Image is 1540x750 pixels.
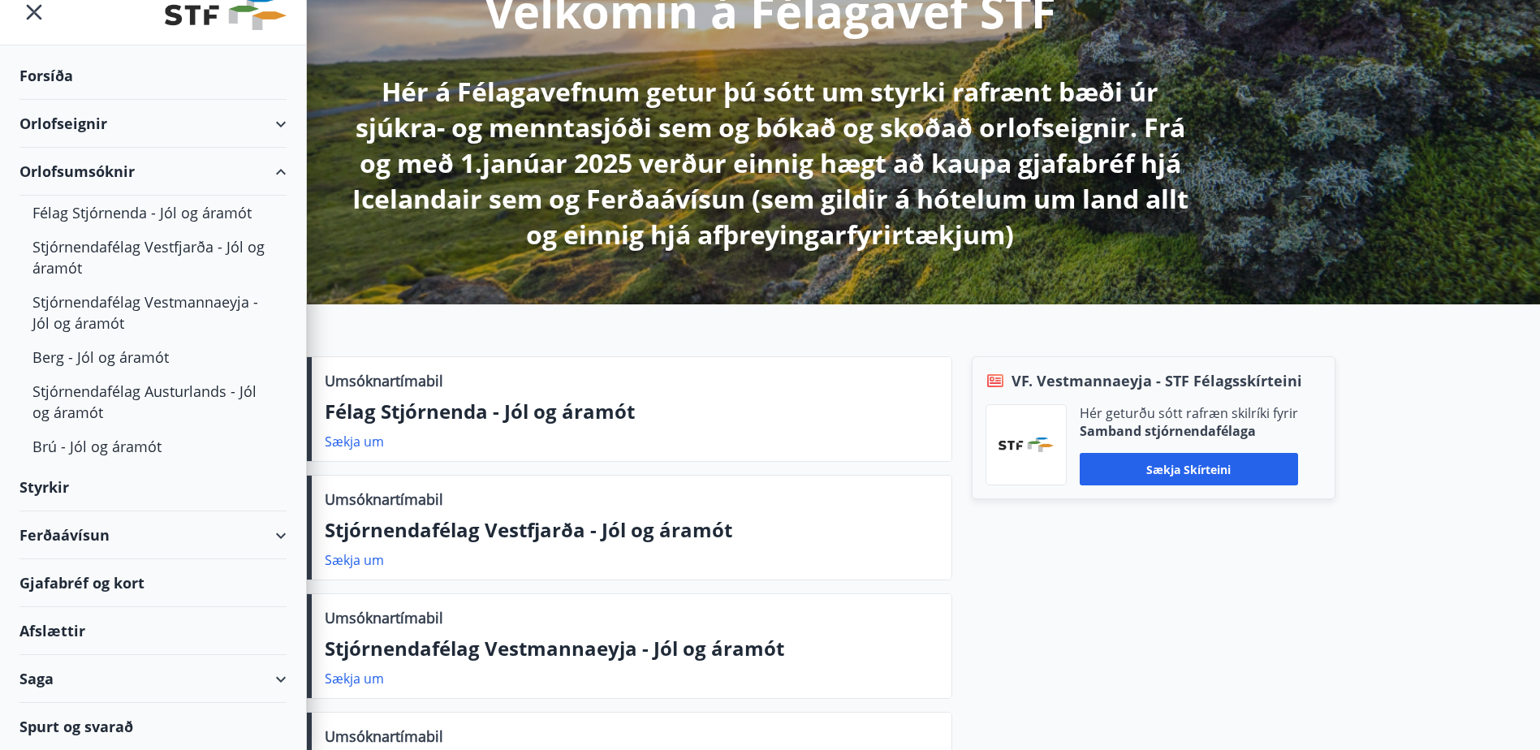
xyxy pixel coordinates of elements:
[325,635,938,662] p: Stjórnendafélag Vestmannaeyja - Jól og áramót
[32,230,274,285] div: Stjórnendafélag Vestfjarða - Jól og áramót
[325,516,938,544] p: Stjórnendafélag Vestfjarða - Jól og áramót
[325,670,384,687] a: Sækja um
[1080,453,1298,485] button: Sækja skírteini
[19,511,287,559] div: Ferðaávísun
[999,437,1054,452] img: vjCaq2fThgY3EUYqSgpjEiBg6WP39ov69hlhuPVN.png
[32,374,274,429] div: Stjórnendafélag Austurlands - Jól og áramót
[1012,370,1302,391] span: VF. Vestmannaeyja - STF Félagsskírteini
[19,148,287,196] div: Orlofsumsóknir
[19,703,287,750] div: Spurt og svarað
[32,196,274,230] div: Félag Stjórnenda - Jól og áramót
[325,551,384,569] a: Sækja um
[325,433,384,450] a: Sækja um
[342,74,1199,252] p: Hér á Félagavefnum getur þú sótt um styrki rafrænt bæði úr sjúkra- og menntasjóði sem og bókað og...
[32,340,274,374] div: Berg - Jól og áramót
[32,285,274,340] div: Stjórnendafélag Vestmannaeyja - Jól og áramót
[325,607,443,628] p: Umsóknartímabil
[19,100,287,148] div: Orlofseignir
[325,726,443,747] p: Umsóknartímabil
[325,370,443,391] p: Umsóknartímabil
[1080,404,1298,422] p: Hér geturðu sótt rafræn skilríki fyrir
[325,398,938,425] p: Félag Stjórnenda - Jól og áramót
[32,429,274,463] div: Brú - Jól og áramót
[19,607,287,655] div: Afslættir
[19,559,287,607] div: Gjafabréf og kort
[19,463,287,511] div: Styrkir
[325,489,443,510] p: Umsóknartímabil
[19,52,287,100] div: Forsíða
[1080,422,1298,440] p: Samband stjórnendafélaga
[19,655,287,703] div: Saga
